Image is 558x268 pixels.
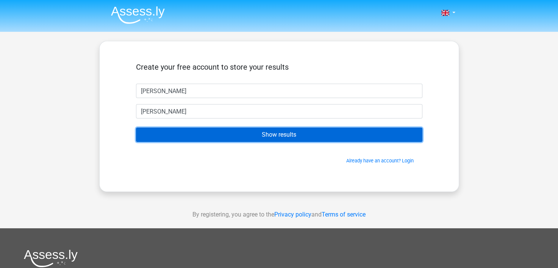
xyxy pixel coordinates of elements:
[322,211,366,218] a: Terms of service
[24,249,78,267] img: Assessly logo
[136,84,422,98] input: First name
[136,62,422,72] h5: Create your free account to store your results
[136,128,422,142] input: Show results
[346,158,414,164] a: Already have an account? Login
[111,6,165,24] img: Assessly
[274,211,311,218] a: Privacy policy
[136,104,422,118] input: Email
